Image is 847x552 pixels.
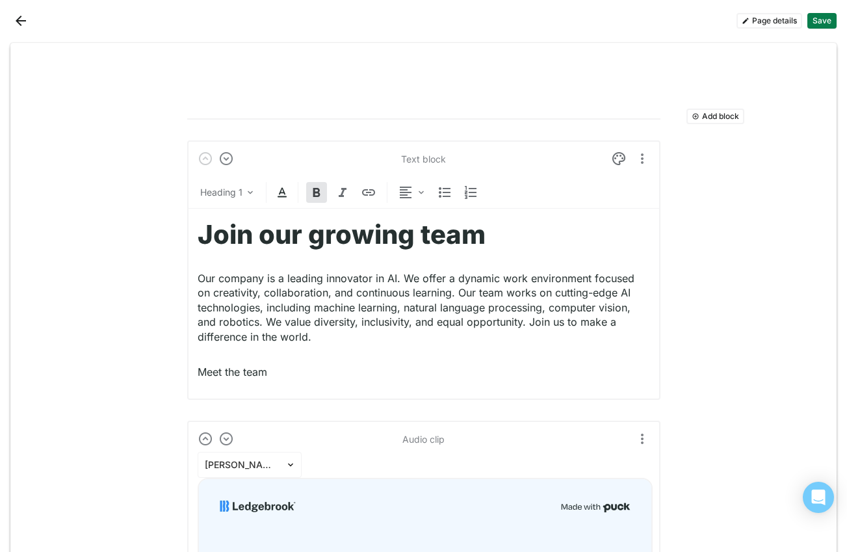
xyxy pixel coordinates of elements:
div: Text block [401,153,446,164]
div: Heading 1 [200,186,242,199]
button: Back [10,10,31,31]
strong: Join our growing team [198,218,486,250]
button: Page details [736,13,802,29]
button: Save [807,13,837,29]
div: Open Intercom Messenger [803,482,834,513]
button: More options [634,148,650,169]
div: Audio clip [402,434,445,445]
p: Our company is a leading innovator in AI. We offer a dynamic work environment focused on creativi... [198,271,650,344]
button: More options [634,431,650,447]
button: Add block [686,109,744,124]
p: Meet the team [198,365,650,379]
